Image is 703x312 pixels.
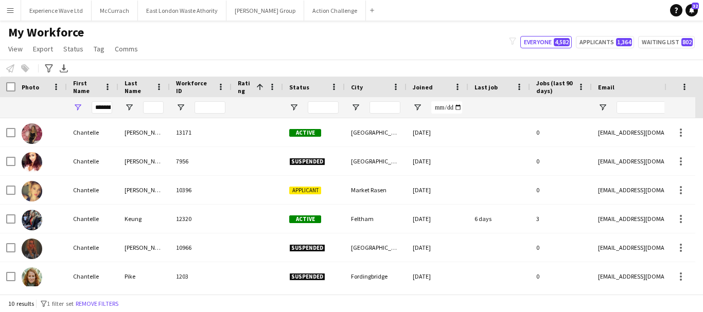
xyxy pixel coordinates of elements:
span: View [8,44,23,53]
img: Chantelle Flemming [22,152,42,173]
button: East London Waste Athority [138,1,226,21]
button: Open Filter Menu [289,103,298,112]
span: My Workforce [8,25,84,40]
button: Open Filter Menu [176,103,185,112]
span: Photo [22,83,39,91]
button: Remove filters [74,298,120,309]
img: Chantelle Archer [22,123,42,144]
span: City [351,83,363,91]
button: [PERSON_NAME] Group [226,1,304,21]
span: Suspended [289,158,325,166]
div: [DATE] [407,233,468,262]
div: 13171 [170,118,232,146]
input: City Filter Input [370,101,400,114]
div: Chantelle [67,118,118,146]
a: Comms [111,42,142,56]
div: [DATE] [407,176,468,204]
div: [DATE] [407,118,468,146]
button: Open Filter Menu [351,103,360,112]
span: Jobs (last 90 days) [536,79,573,95]
span: Suspended [289,273,325,281]
div: 0 [530,262,592,290]
img: Chantelle Pike [22,267,42,288]
div: Fordingbridge [345,262,407,290]
span: Workforce ID [176,79,213,95]
span: Last Name [125,79,151,95]
span: 4,582 [554,38,570,46]
button: Open Filter Menu [598,103,607,112]
div: 10966 [170,233,232,262]
a: Export [29,42,57,56]
button: Open Filter Menu [73,103,82,112]
div: Feltham [345,205,407,233]
button: Open Filter Menu [413,103,422,112]
div: [GEOGRAPHIC_DATA] [345,118,407,146]
img: Chantelle O Halloran [22,238,42,259]
a: View [4,42,27,56]
div: [DATE] [407,147,468,175]
span: Email [598,83,614,91]
a: Tag [90,42,109,56]
div: [GEOGRAPHIC_DATA] [345,147,407,175]
input: Workforce ID Filter Input [195,101,225,114]
div: [DATE] [407,205,468,233]
span: Joined [413,83,433,91]
span: 32 [692,3,699,9]
div: 7956 [170,147,232,175]
button: Action Challenge [304,1,366,21]
span: Suspended [289,244,325,252]
div: Chantelle [67,233,118,262]
span: Applicant [289,187,321,194]
button: Everyone4,582 [520,36,572,48]
div: [GEOGRAPHIC_DATA] 10 [345,233,407,262]
span: Tag [94,44,104,53]
button: Open Filter Menu [125,103,134,112]
div: Keung [118,205,170,233]
div: 12320 [170,205,232,233]
span: 1,364 [616,38,632,46]
div: 0 [530,118,592,146]
img: Chantelle James [22,181,42,201]
button: McCurrach [92,1,138,21]
span: Rating [238,79,252,95]
div: [PERSON_NAME] [118,118,170,146]
div: Pike [118,262,170,290]
div: [PERSON_NAME] [118,176,170,204]
span: 802 [681,38,693,46]
span: 1 filter set [47,300,74,307]
div: 0 [530,176,592,204]
input: First Name Filter Input [92,101,112,114]
div: 6 days [468,205,530,233]
div: Chantelle [67,147,118,175]
input: Joined Filter Input [431,101,462,114]
div: 0 [530,233,592,262]
button: Waiting list802 [638,36,695,48]
img: Chantelle Keung [22,210,42,230]
input: Status Filter Input [308,101,339,114]
span: Status [63,44,83,53]
button: Applicants1,364 [576,36,634,48]
div: 10396 [170,176,232,204]
button: Experience Wave Ltd [21,1,92,21]
span: Active [289,215,321,223]
span: Status [289,83,309,91]
div: [DATE] [407,262,468,290]
input: Last Name Filter Input [143,101,164,114]
div: [PERSON_NAME] [118,147,170,175]
a: Status [59,42,87,56]
span: Active [289,129,321,137]
div: Market Rasen [345,176,407,204]
span: First Name [73,79,100,95]
div: [PERSON_NAME] [118,233,170,262]
div: Chantelle [67,205,118,233]
span: Export [33,44,53,53]
a: 32 [686,4,698,16]
div: 0 [530,147,592,175]
div: Chantelle [67,176,118,204]
div: 3 [530,205,592,233]
div: Chantelle [67,262,118,290]
div: 1203 [170,262,232,290]
app-action-btn: Advanced filters [43,62,55,75]
span: Comms [115,44,138,53]
span: Last job [474,83,498,91]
